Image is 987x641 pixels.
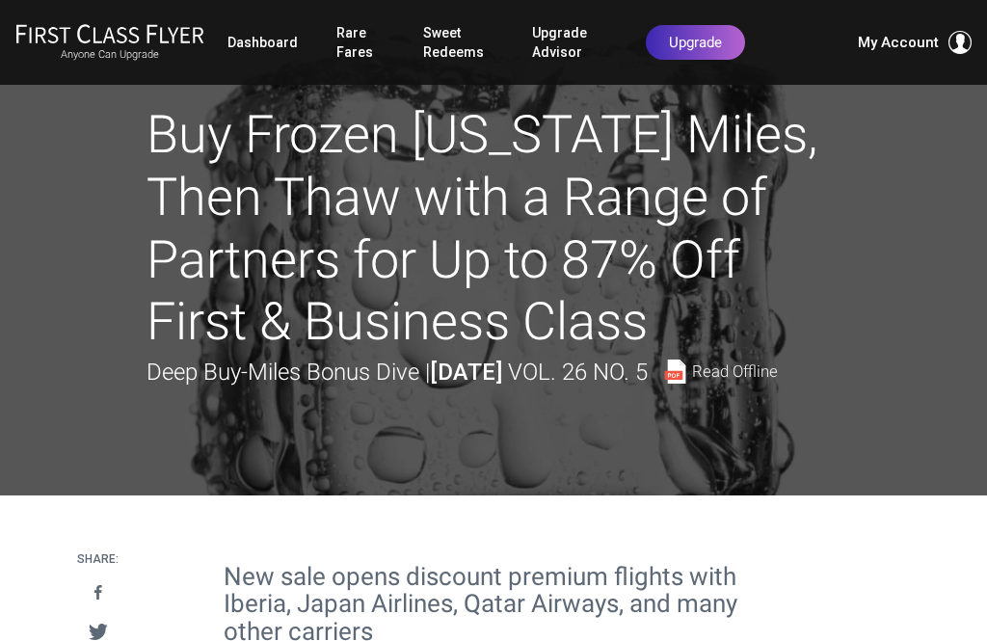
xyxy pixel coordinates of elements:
img: pdf-file.svg [663,360,687,384]
span: Vol. 26 No. 5 [508,359,648,386]
div: Deep Buy-Miles Bonus Dive | [147,354,778,390]
a: Dashboard [227,25,298,60]
a: Rare Fares [336,15,385,69]
small: Anyone Can Upgrade [15,48,204,62]
span: My Account [858,31,939,54]
h1: Buy Frozen [US_STATE] Miles, Then Thaw with a Range of Partners for Up to 87% Off First & Busines... [147,104,840,354]
img: First Class Flyer [15,23,204,43]
a: Upgrade [646,25,745,60]
button: My Account [858,31,972,54]
span: Read Offline [692,363,778,380]
h4: Share: [77,553,119,566]
a: First Class FlyerAnyone Can Upgrade [15,23,204,62]
a: Share [78,575,118,611]
a: Upgrade Advisor [532,15,607,69]
strong: [DATE] [430,359,502,386]
a: Sweet Redeems [423,15,493,69]
a: Read Offline [663,360,778,384]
